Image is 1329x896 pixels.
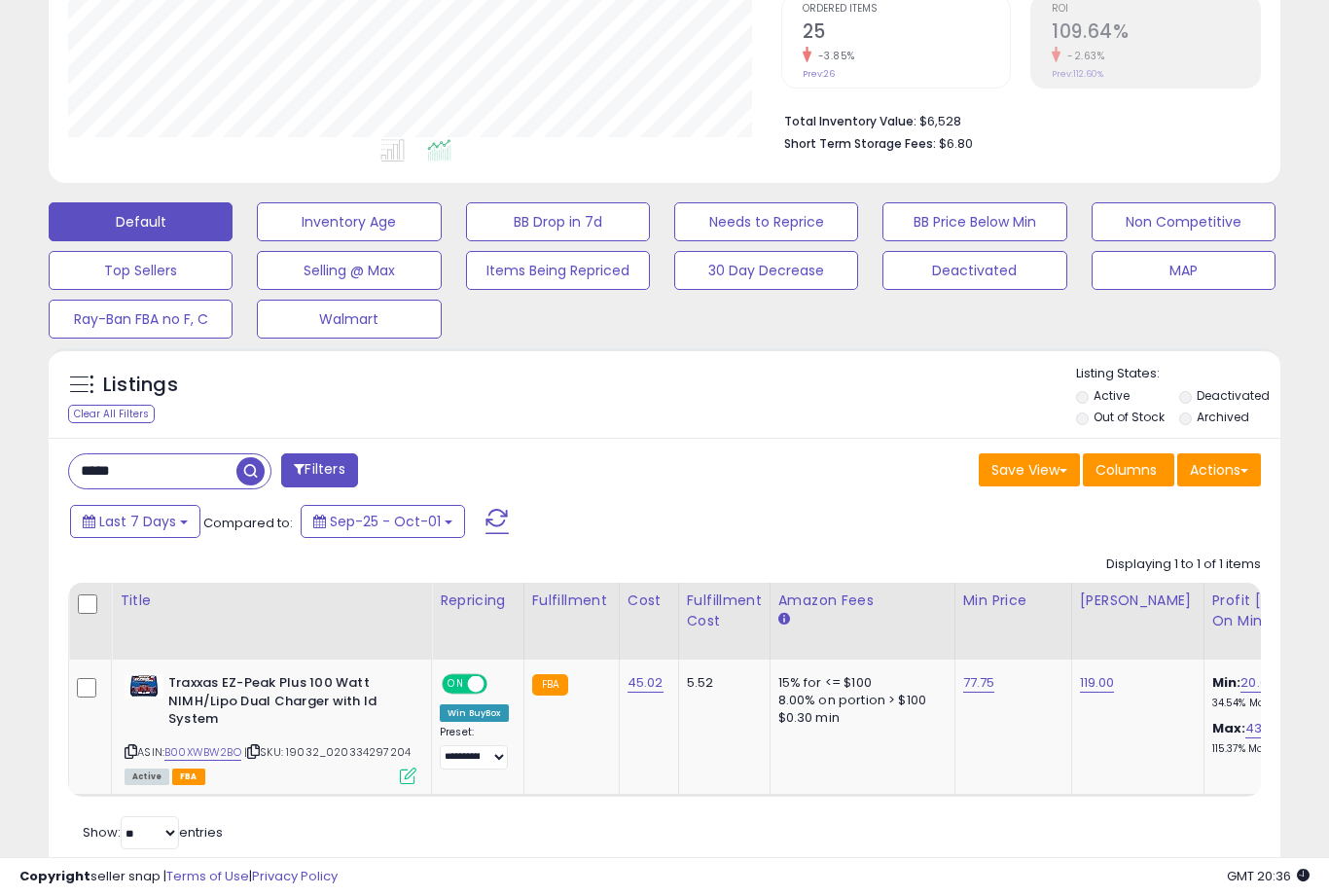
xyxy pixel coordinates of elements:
[440,591,516,611] div: Repricing
[1212,673,1241,692] b: Min:
[257,251,441,290] button: Selling @ Max
[1094,409,1165,425] label: Out of Stock
[628,591,670,611] div: Cost
[444,676,468,693] span: ON
[674,202,858,241] button: Needs to Reprice
[778,674,940,692] div: 15% for <= $100
[1083,453,1174,486] button: Columns
[803,68,835,80] small: Prev: 26
[1240,673,1275,693] a: 20.00
[168,674,405,734] b: Traxxas EZ-Peak Plus 100 Watt NIMH/Lipo Dual Charger with Id System
[164,744,241,761] a: B00XWBW2BO
[1177,453,1261,486] button: Actions
[19,867,90,885] strong: Copyright
[252,867,338,885] a: Privacy Policy
[257,300,441,339] button: Walmart
[784,108,1246,131] li: $6,528
[49,300,233,339] button: Ray-Ban FBA no F, C
[1052,20,1260,47] h2: 109.64%
[172,769,205,785] span: FBA
[963,673,995,693] a: 77.75
[68,405,155,423] div: Clear All Filters
[70,505,200,538] button: Last 7 Days
[1212,719,1246,737] b: Max:
[83,823,223,842] span: Show: entries
[778,692,940,709] div: 8.00% on portion > $100
[803,4,1011,15] span: Ordered Items
[19,868,338,886] div: seller snap | |
[778,611,790,628] small: Amazon Fees.
[49,202,233,241] button: Default
[778,591,947,611] div: Amazon Fees
[125,674,163,699] img: 51IvLKJ3yuL._SL40_.jpg
[963,591,1063,611] div: Min Price
[532,591,611,611] div: Fulfillment
[1080,591,1196,611] div: [PERSON_NAME]
[1080,673,1115,693] a: 119.00
[257,202,441,241] button: Inventory Age
[49,251,233,290] button: Top Sellers
[244,744,411,760] span: | SKU: 19032_020334297204
[1092,202,1275,241] button: Non Competitive
[125,769,169,785] span: All listings currently available for purchase on Amazon
[1245,719,1281,738] a: 43.65
[1092,251,1275,290] button: MAP
[120,591,423,611] div: Title
[803,20,1011,47] h2: 25
[1227,867,1310,885] span: 2025-10-9 20:36 GMT
[687,591,762,631] div: Fulfillment Cost
[882,202,1066,241] button: BB Price Below Min
[811,49,855,63] small: -3.85%
[99,512,176,531] span: Last 7 Days
[1094,387,1130,404] label: Active
[301,505,465,538] button: Sep-25 - Oct-01
[1060,49,1104,63] small: -2.63%
[103,372,178,399] h5: Listings
[1096,460,1157,480] span: Columns
[466,202,650,241] button: BB Drop in 7d
[979,453,1080,486] button: Save View
[784,135,936,152] b: Short Term Storage Fees:
[203,514,293,532] span: Compared to:
[1052,68,1103,80] small: Prev: 112.60%
[628,673,664,693] a: 45.02
[687,674,755,692] div: 5.52
[440,726,509,770] div: Preset:
[939,134,973,153] span: $6.80
[1106,556,1261,574] div: Displaying 1 to 1 of 1 items
[784,113,916,129] b: Total Inventory Value:
[166,867,249,885] a: Terms of Use
[440,704,509,722] div: Win BuyBox
[882,251,1066,290] button: Deactivated
[330,512,441,531] span: Sep-25 - Oct-01
[466,251,650,290] button: Items Being Repriced
[1197,387,1270,404] label: Deactivated
[1076,365,1280,383] p: Listing States:
[1052,4,1260,15] span: ROI
[532,674,568,696] small: FBA
[778,709,940,727] div: $0.30 min
[485,676,516,693] span: OFF
[281,453,357,487] button: Filters
[674,251,858,290] button: 30 Day Decrease
[125,674,416,782] div: ASIN:
[1197,409,1249,425] label: Archived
